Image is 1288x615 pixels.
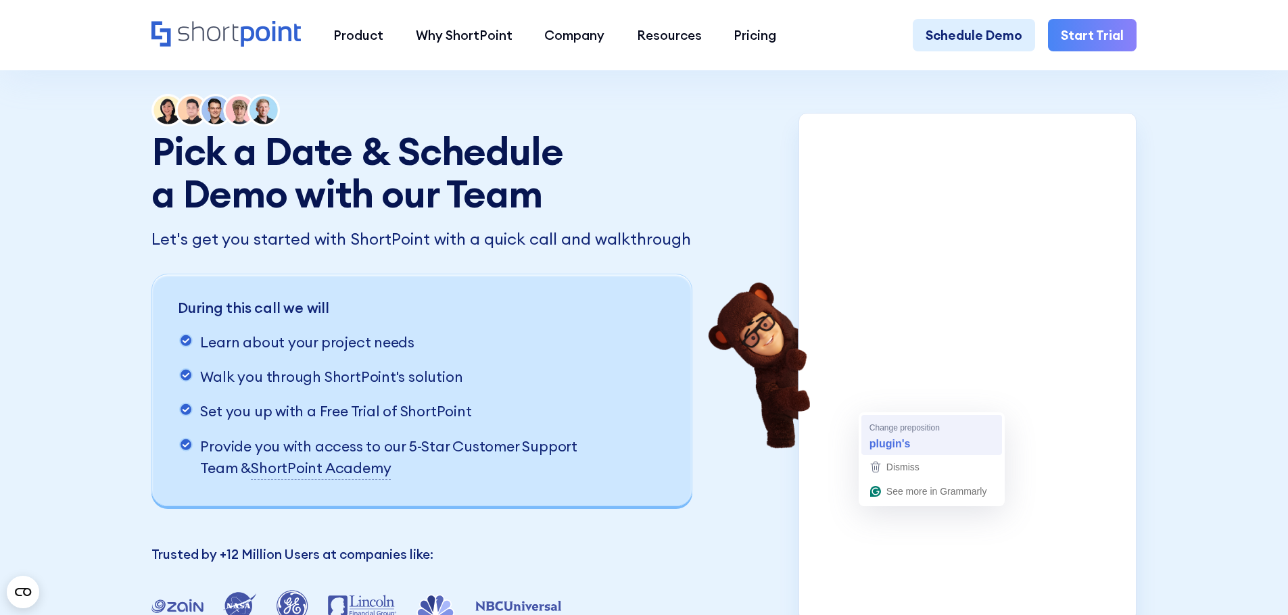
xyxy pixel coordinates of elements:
[333,26,383,45] div: Product
[317,19,400,51] a: Product
[416,26,512,45] div: Why ShortPoint
[178,297,615,319] p: During this call we will
[200,401,471,422] p: Set you up with a Free Trial of ShortPoint
[200,332,414,353] p: Learn about your project needs
[200,436,614,480] p: Provide you with access to our 5-Star Customer Support Team &
[637,26,702,45] div: Resources
[1048,19,1137,51] a: Start Trial
[544,26,604,45] div: Company
[528,19,621,51] a: Company
[1045,458,1288,615] iframe: Chat Widget
[151,21,301,49] a: Home
[7,576,39,608] button: Open CMP widget
[913,19,1035,51] a: Schedule Demo
[718,19,793,51] a: Pricing
[151,130,577,215] h1: Pick a Date & Schedule a Demo with our Team
[621,19,718,51] a: Resources
[151,545,696,564] p: Trusted by +12 Million Users at companies like:
[200,366,462,388] p: Walk you through ShortPoint's solution
[400,19,529,51] a: Why ShortPoint
[734,26,776,45] div: Pricing
[151,227,696,251] p: Let's get you started with ShortPoint with a quick call and walkthrough
[251,458,391,480] a: ShortPoint Academy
